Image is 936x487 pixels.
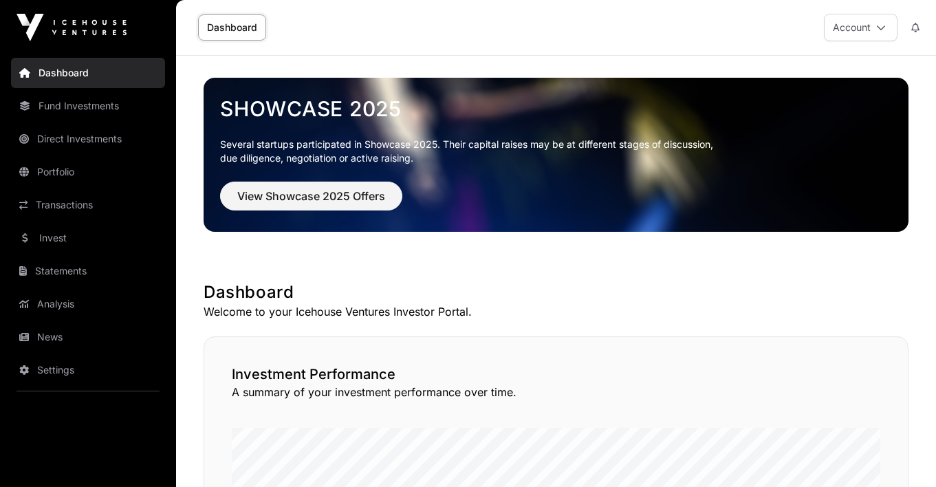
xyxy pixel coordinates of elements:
button: Account [824,14,897,41]
a: Analysis [11,289,165,319]
a: Direct Investments [11,124,165,154]
a: News [11,322,165,352]
a: Dashboard [11,58,165,88]
a: Showcase 2025 [220,96,892,121]
iframe: Chat Widget [867,421,936,487]
p: Several startups participated in Showcase 2025. Their capital raises may be at different stages o... [220,138,892,165]
a: View Showcase 2025 Offers [220,195,402,209]
a: Invest [11,223,165,253]
a: Transactions [11,190,165,220]
a: Dashboard [198,14,266,41]
h1: Dashboard [204,281,908,303]
a: Statements [11,256,165,286]
h2: Investment Performance [232,365,880,384]
a: Settings [11,355,165,385]
span: View Showcase 2025 Offers [237,188,385,204]
p: Welcome to your Icehouse Ventures Investor Portal. [204,303,908,320]
img: Icehouse Ventures Logo [17,14,127,41]
a: Fund Investments [11,91,165,121]
button: View Showcase 2025 Offers [220,182,402,210]
img: Showcase 2025 [204,78,908,232]
p: A summary of your investment performance over time. [232,384,880,400]
a: Portfolio [11,157,165,187]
